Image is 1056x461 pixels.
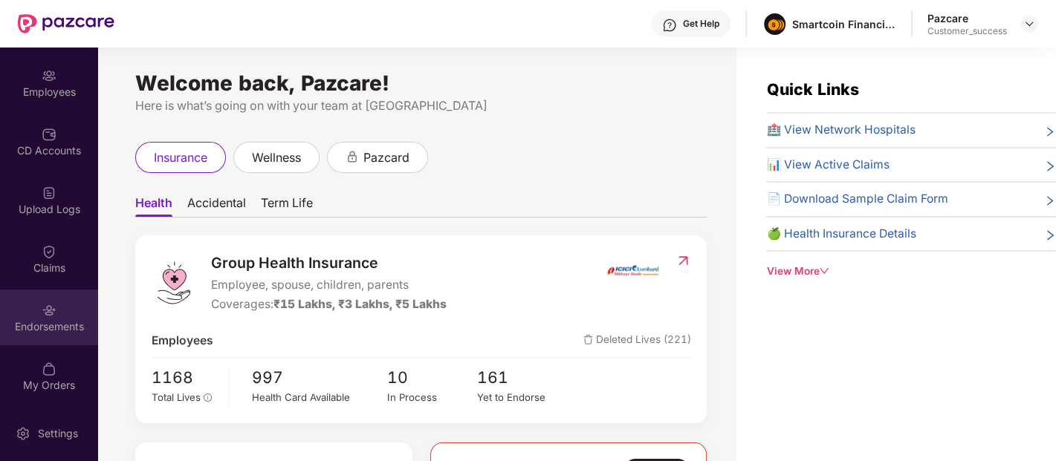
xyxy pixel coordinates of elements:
div: Here is what’s going on with your team at [GEOGRAPHIC_DATA] [135,97,707,115]
span: Term Life [261,195,313,217]
img: svg+xml;base64,PHN2ZyBpZD0iU2V0dGluZy0yMHgyMCIgeG1sbnM9Imh0dHA6Ly93d3cudzMub3JnLzIwMDAvc3ZnIiB3aW... [16,426,30,441]
img: insurerIcon [605,252,661,289]
span: Group Health Insurance [211,252,447,275]
img: RedirectIcon [676,253,691,268]
span: 1168 [152,365,219,390]
img: image%20(1).png [764,13,785,35]
span: Deleted Lives (221) [583,332,691,350]
span: Accidental [187,195,246,217]
span: wellness [252,148,301,167]
div: Health Card Available [252,390,387,405]
div: Settings [33,426,82,441]
span: Total Lives [152,391,201,403]
div: Coverages: [211,295,447,314]
span: right [1044,159,1056,174]
div: Pazcare [927,11,1007,25]
span: pazcard [363,148,409,167]
span: 161 [477,365,567,390]
span: Employee, spouse, children, parents [211,276,447,295]
span: Health [135,195,172,217]
div: Smartcoin Financials Private Limited [792,17,896,31]
img: svg+xml;base64,PHN2ZyBpZD0iRHJvcGRvd24tMzJ4MzIiIHhtbG5zPSJodHRwOi8vd3d3LnczLm9yZy8yMDAwL3N2ZyIgd2... [1023,18,1035,30]
img: svg+xml;base64,PHN2ZyBpZD0iRW5kb3JzZW1lbnRzIiB4bWxucz0iaHR0cDovL3d3dy53My5vcmcvMjAwMC9zdmciIHdpZH... [42,303,56,318]
img: svg+xml;base64,PHN2ZyBpZD0iVXBsb2FkX0xvZ3MiIGRhdGEtbmFtZT0iVXBsb2FkIExvZ3MiIHhtbG5zPSJodHRwOi8vd3... [42,186,56,200]
span: down [819,266,829,276]
span: 🏥 View Network Hospitals [766,121,915,140]
img: New Pazcare Logo [18,14,114,33]
span: ₹15 Lakhs, ₹3 Lakhs, ₹5 Lakhs [273,297,447,311]
span: 📄 Download Sample Claim Form [766,190,948,209]
img: svg+xml;base64,PHN2ZyBpZD0iQ2xhaW0iIHhtbG5zPSJodHRwOi8vd3d3LnczLm9yZy8yMDAwL3N2ZyIgd2lkdGg9IjIwIi... [42,244,56,259]
img: svg+xml;base64,PHN2ZyBpZD0iRW1wbG95ZWVzIiB4bWxucz0iaHR0cDovL3d3dy53My5vcmcvMjAwMC9zdmciIHdpZHRoPS... [42,68,56,83]
span: right [1044,193,1056,209]
img: svg+xml;base64,PHN2ZyBpZD0iTXlfT3JkZXJzIiBkYXRhLW5hbWU9Ik15IE9yZGVycyIgeG1sbnM9Imh0dHA6Ly93d3cudz... [42,362,56,376]
img: logo [152,261,196,305]
span: right [1044,228,1056,243]
div: Yet to Endorse [477,390,567,405]
span: 🍏 Health Insurance Details [766,225,916,243]
span: 997 [252,365,387,390]
span: 📊 View Active Claims [766,156,889,174]
span: 10 [387,365,477,390]
span: info-circle [204,393,213,402]
div: animation [346,150,359,163]
span: Quick Links [766,79,858,99]
span: insurance [154,148,207,167]
img: deleteIcon [583,335,593,344]
div: Customer_success [927,25,1007,37]
div: Get Help [683,18,719,30]
div: View More [766,264,1056,279]
div: In Process [387,390,477,405]
img: svg+xml;base64,PHN2ZyBpZD0iQ0RfQWNjb3VudHMiIGRhdGEtbmFtZT0iQ0QgQWNjb3VudHMiIHhtbG5zPSJodHRwOi8vd3... [42,127,56,142]
span: Employees [152,332,213,350]
div: Welcome back, Pazcare! [135,77,707,89]
span: right [1044,124,1056,140]
img: svg+xml;base64,PHN2ZyBpZD0iSGVscC0zMngzMiIgeG1sbnM9Imh0dHA6Ly93d3cudzMub3JnLzIwMDAvc3ZnIiB3aWR0aD... [662,18,677,33]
